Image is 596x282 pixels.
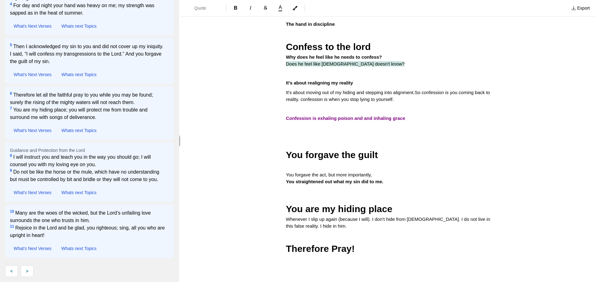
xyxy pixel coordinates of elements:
[10,43,12,47] sup: 5
[279,5,282,10] span: A
[565,251,589,275] iframe: Drift Widget Chat Controller
[58,188,100,197] button: Whats next Topics
[286,243,355,254] span: Therefore Pray!
[10,209,14,214] sup: 10
[286,150,378,160] span: You forgave the guilt
[58,126,100,135] button: Whats next Topics
[10,91,12,96] sup: 6
[259,3,272,13] button: Format Strikethrough
[10,2,165,17] span: For day and night your hand was heavy on me; my strength was sapped as in the heat of summer.
[58,70,100,79] button: Whats next Topics
[58,244,100,253] button: Whats next Topics
[5,265,18,277] a: <
[10,126,55,135] button: What's Next Verses
[10,153,165,168] span: I will instruct you and teach you in the way you should go; I will counsel you with my loving eye...
[20,265,34,277] a: >
[286,21,335,27] strong: The hand in discipline
[286,179,383,184] strong: You straightened out what my sin did to me.
[10,70,55,79] button: What's Next Verses
[10,43,165,65] span: Then I acknowledged my sin to you and did not cover up my iniquity. I said, “I will confess my tr...
[264,5,267,11] span: S
[183,2,223,14] button: Formatting Options
[286,172,372,177] span: You forgave the act, but more importantly,
[10,168,12,173] sup: 9
[567,3,594,13] button: Export
[244,3,257,13] button: Format Italics
[10,106,12,111] sup: 7
[286,204,392,214] span: You are my hiding place
[286,80,353,85] strong: It's about realigning my reality
[10,106,165,121] span: You are my hiding place; you will protect me from trouble and surround me with songs of deliverance.
[10,224,165,239] span: Rejoice in the Lord and be glad, you righteous; sing, all you who are upright in heart!
[286,54,382,60] strong: Why does he feel like he needs to confess?
[286,42,371,52] span: Confess to the lord
[10,244,55,253] button: What's Next Verses
[10,153,12,158] sup: 8
[194,5,216,11] span: Quote
[58,22,100,30] button: Whats next Topics
[10,209,165,224] span: Many are the woes of the wicked, but the Lord’s unfailing love surrounds the one who trusts in him.
[10,188,55,197] button: What's Next Verses
[286,116,405,121] strong: Confession is exhaling poison and and inhaling grace
[10,224,14,229] sup: 11
[234,5,237,11] span: B
[250,5,251,11] span: I
[10,22,55,30] button: What's Next Verses
[286,61,404,66] span: Does he feel like [DEMOGRAPHIC_DATA] doesn't know?
[10,168,165,183] span: Do not be like the horse or the mule, which have no understanding but must be controlled by bit a...
[10,147,169,153] p: Guidance and Protection from the Lord
[273,4,287,12] button: A
[229,3,242,13] button: Format Bold
[286,90,415,95] span: It's about moving out of my hiding and stepping into alignment.
[10,2,12,6] sup: 4
[286,216,491,229] span: Whenever I slip up again (because I will). I don’t hide from [DEMOGRAPHIC_DATA]. I do not live in...
[10,91,165,106] span: Therefore let all the faithful pray to you while you may be found; surely the rising of the might...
